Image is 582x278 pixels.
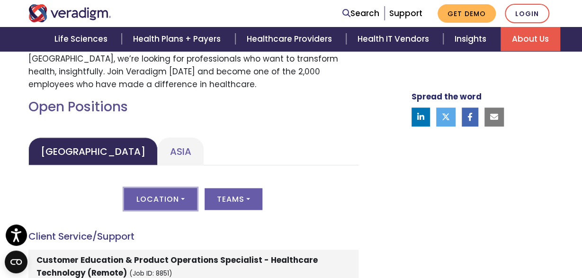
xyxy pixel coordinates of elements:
a: Health IT Vendors [346,27,443,51]
p: Join a passionate team of dedicated associates who work side-by-side with caregivers, developers,... [28,14,358,91]
a: Support [389,8,422,19]
a: Insights [443,27,501,51]
h2: Open Positions [28,99,358,115]
strong: Spread the word [412,91,482,102]
h4: Client Service/Support [28,231,358,242]
img: Veradigm logo [28,4,111,22]
button: Location [124,188,197,210]
a: Healthcare Providers [235,27,346,51]
a: Search [342,7,379,20]
a: [GEOGRAPHIC_DATA] [28,137,158,165]
a: About Us [501,27,560,51]
button: Teams [205,188,262,210]
a: Health Plans + Payers [122,27,235,51]
a: Get Demo [438,4,496,23]
a: Login [505,4,549,23]
button: Open CMP widget [5,251,27,273]
a: Asia [158,137,204,165]
small: (Job ID: 8851) [129,269,172,278]
a: Life Sciences [43,27,122,51]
